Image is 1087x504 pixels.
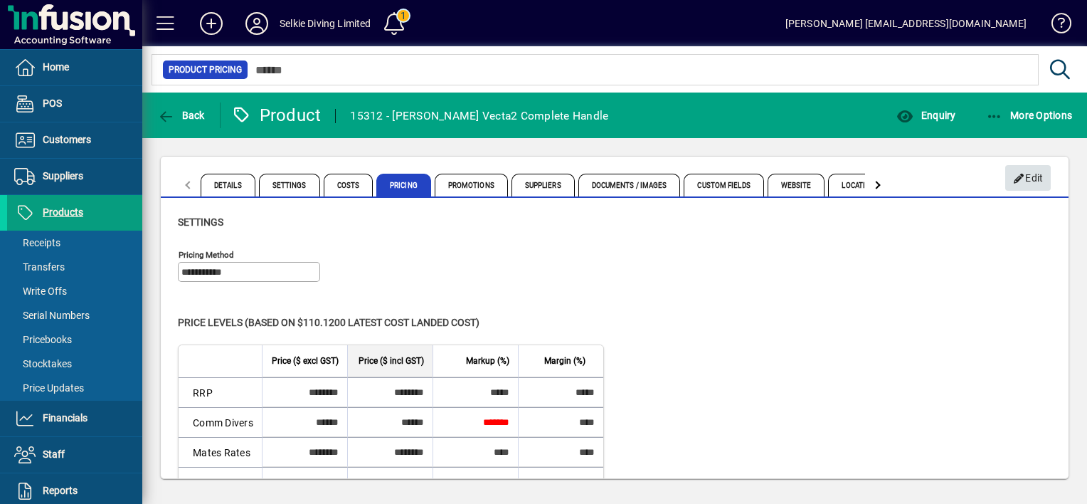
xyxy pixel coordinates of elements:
td: Mates Rates [179,437,262,467]
span: Products [43,206,83,218]
span: Edit [1013,167,1044,190]
span: Price levels (based on $110.1200 Latest cost landed cost) [178,317,479,328]
div: Selkie Diving Limited [280,12,371,35]
span: Settings [178,216,223,228]
td: RRP [179,377,262,407]
a: Home [7,50,142,85]
span: Price ($ excl GST) [272,353,339,369]
a: Knowledge Base [1041,3,1069,49]
span: Markup (%) [466,353,509,369]
span: Customers [43,134,91,145]
span: Promotions [435,174,508,196]
button: Edit [1005,165,1051,191]
a: Pricebooks [7,327,142,352]
a: Price Updates [7,376,142,400]
button: Add [189,11,234,36]
span: Enquiry [896,110,955,121]
span: Margin (%) [544,353,585,369]
a: Staff [7,437,142,473]
span: POS [43,98,62,109]
span: Stocktakes [14,358,72,369]
div: Product [231,104,322,127]
a: POS [7,86,142,122]
span: Costs [324,174,373,196]
a: Write Offs [7,279,142,303]
a: Suppliers [7,159,142,194]
app-page-header-button: Back [142,103,221,128]
span: Website [768,174,825,196]
a: Serial Numbers [7,303,142,327]
a: Financials [7,401,142,436]
span: Custom Fields [684,174,763,196]
button: Profile [234,11,280,36]
a: Receipts [7,231,142,255]
a: Transfers [7,255,142,279]
td: Comm Divers [179,407,262,437]
span: Pricebooks [14,334,72,345]
span: Write Offs [14,285,67,297]
button: More Options [982,103,1076,128]
span: Details [201,174,255,196]
span: Reports [43,485,78,496]
span: Suppliers [511,174,575,196]
td: Sell4 [179,467,262,497]
span: Price ($ incl GST) [359,353,424,369]
div: 15312 - [PERSON_NAME] Vecta2 Complete Handle [350,105,608,127]
span: Transfers [14,261,65,273]
span: Serial Numbers [14,310,90,321]
span: Settings [259,174,320,196]
span: Back [157,110,205,121]
span: Suppliers [43,170,83,182]
span: Home [43,61,69,73]
div: [PERSON_NAME] [EMAIL_ADDRESS][DOMAIN_NAME] [785,12,1027,35]
span: Staff [43,448,65,460]
span: More Options [986,110,1073,121]
span: Receipts [14,237,60,248]
span: Price Updates [14,382,84,394]
span: Locations [828,174,893,196]
button: Enquiry [893,103,959,128]
span: Product Pricing [169,63,242,77]
span: Documents / Images [578,174,681,196]
span: Pricing [376,174,431,196]
span: Financials [43,412,88,424]
a: Customers [7,122,142,158]
button: Back [154,103,208,128]
a: Stocktakes [7,352,142,376]
mat-label: Pricing method [179,250,234,260]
